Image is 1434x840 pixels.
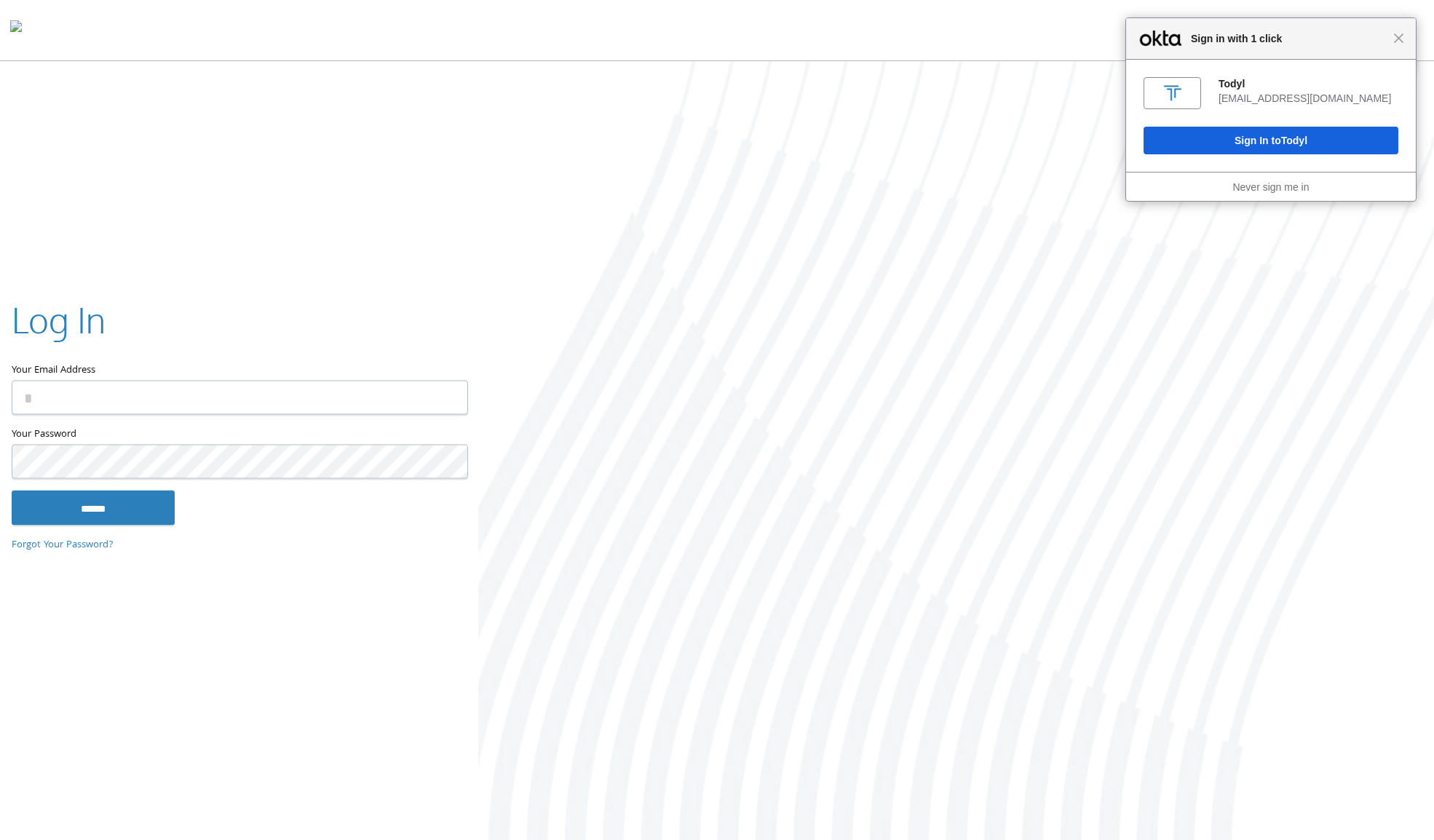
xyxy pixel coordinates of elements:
span: Sign in with 1 click [1184,30,1393,47]
div: Todyl [1219,77,1398,90]
span: Close [1393,33,1404,44]
span: Todyl [1281,135,1307,146]
img: fs01x314hryW67TKT0h8 [1161,82,1184,105]
h2: Log In [12,296,106,344]
button: Sign In toTodyl [1144,127,1398,154]
a: Never sign me in [1232,181,1309,193]
img: todyl-logo-dark.svg [10,15,22,44]
a: Forgot Your Password? [12,538,114,554]
label: Your Password [12,427,467,445]
div: [EMAIL_ADDRESS][DOMAIN_NAME] [1219,92,1398,105]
